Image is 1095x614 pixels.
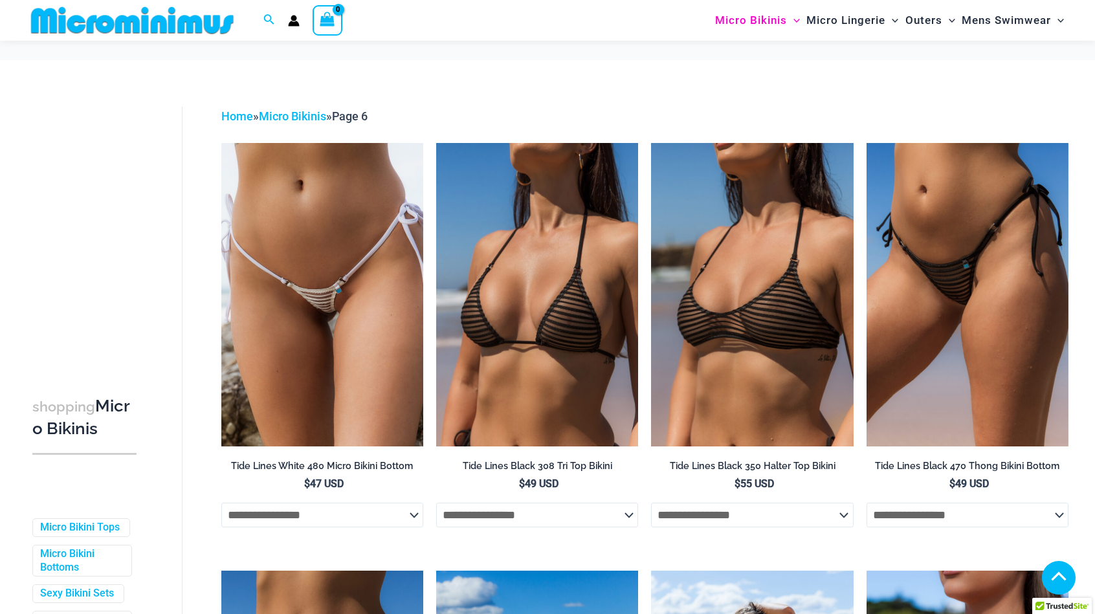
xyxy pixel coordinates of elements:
[651,460,853,477] a: Tide Lines Black 350 Halter Top Bikini
[519,477,559,490] bdi: 49 USD
[867,460,1068,472] h2: Tide Lines Black 470 Thong Bikini Bottom
[651,143,853,446] a: Tide Lines Black 350 Halter Top 01Tide Lines Black 350 Halter Top 480 Micro 01Tide Lines Black 35...
[26,6,239,35] img: MM SHOP LOGO FLAT
[221,460,423,472] h2: Tide Lines White 480 Micro Bikini Bottom
[436,143,638,446] img: Tide Lines Black 308 Tri Top 01
[221,460,423,477] a: Tide Lines White 480 Micro Bikini Bottom
[519,477,525,490] span: $
[962,4,1051,37] span: Mens Swimwear
[221,143,423,446] a: Tide Lines White 480 Micro 01Tide Lines White 480 Micro 02Tide Lines White 480 Micro 02
[651,460,853,472] h2: Tide Lines Black 350 Halter Top Bikini
[958,4,1067,37] a: Mens SwimwearMenu ToggleMenu Toggle
[1051,4,1064,37] span: Menu Toggle
[40,547,122,575] a: Micro Bikini Bottoms
[905,4,942,37] span: Outers
[288,15,300,27] a: Account icon link
[949,477,989,490] bdi: 49 USD
[221,109,368,123] span: » »
[32,395,137,440] h3: Micro Bikinis
[436,460,638,477] a: Tide Lines Black 308 Tri Top Bikini
[40,587,114,600] a: Sexy Bikini Sets
[436,460,638,472] h2: Tide Lines Black 308 Tri Top Bikini
[332,109,368,123] span: Page 6
[867,460,1068,477] a: Tide Lines Black 470 Thong Bikini Bottom
[221,109,253,123] a: Home
[40,521,120,534] a: Micro Bikini Tops
[313,5,342,35] a: View Shopping Cart, empty
[436,143,638,446] a: Tide Lines Black 308 Tri Top 01Tide Lines Black 308 Tri Top 470 Thong 03Tide Lines Black 308 Tri ...
[803,4,901,37] a: Micro LingerieMenu ToggleMenu Toggle
[304,477,344,490] bdi: 47 USD
[32,96,149,355] iframe: TrustedSite Certified
[735,477,740,490] span: $
[259,109,326,123] a: Micro Bikinis
[867,143,1068,446] img: Tide Lines Black 470 Thong 01
[902,4,958,37] a: OutersMenu ToggleMenu Toggle
[735,477,774,490] bdi: 55 USD
[710,2,1069,39] nav: Site Navigation
[867,143,1068,446] a: Tide Lines Black 470 Thong 01Tide Lines Black 470 Thong 02Tide Lines Black 470 Thong 02
[221,143,423,446] img: Tide Lines White 480 Micro 01
[885,4,898,37] span: Menu Toggle
[304,477,310,490] span: $
[651,143,853,446] img: Tide Lines Black 350 Halter Top 01
[32,399,95,415] span: shopping
[949,477,955,490] span: $
[942,4,955,37] span: Menu Toggle
[712,4,803,37] a: Micro BikinisMenu ToggleMenu Toggle
[263,12,275,28] a: Search icon link
[715,4,787,37] span: Micro Bikinis
[787,4,800,37] span: Menu Toggle
[806,4,885,37] span: Micro Lingerie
